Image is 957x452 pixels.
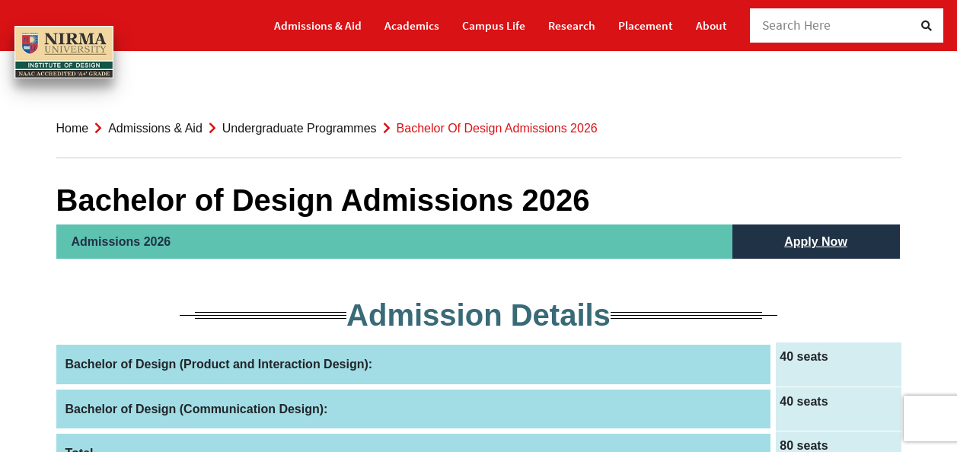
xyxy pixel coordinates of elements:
[346,298,611,332] span: Admission Details
[618,12,673,39] a: Placement
[774,342,901,387] td: 40 seats
[397,122,598,135] span: Bachelor of Design Admissions 2026
[14,26,113,78] img: main_logo
[696,12,727,39] a: About
[762,17,831,33] span: Search Here
[56,122,89,135] a: Home
[56,182,901,218] h1: Bachelor of Design Admissions 2026
[774,387,901,431] td: 40 seats
[56,224,732,259] h2: Admissions 2026
[56,387,774,431] th: Bachelor of Design (Communication Design):
[769,224,863,259] a: Apply Now
[548,12,595,39] a: Research
[462,12,525,39] a: Campus Life
[56,99,901,158] nav: breadcrumb
[274,12,362,39] a: Admissions & Aid
[384,12,439,39] a: Academics
[222,122,377,135] a: Undergraduate Programmes
[108,122,203,135] a: Admissions & Aid
[56,342,774,387] th: Bachelor of Design (Product and Interaction Design):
